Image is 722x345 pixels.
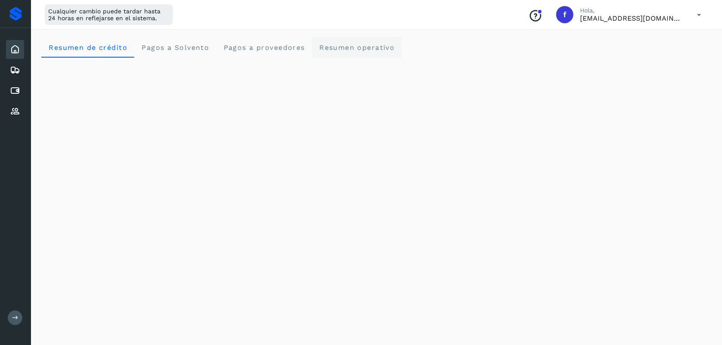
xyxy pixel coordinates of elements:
div: Proveedores [6,102,24,121]
div: Cuentas por pagar [6,81,24,100]
span: Pagos a proveedores [223,43,305,52]
span: Pagos a Solvento [141,43,209,52]
div: Embarques [6,61,24,80]
div: Inicio [6,40,24,59]
p: Hola, [580,7,684,14]
span: Resumen de crédito [48,43,127,52]
div: Cualquier cambio puede tardar hasta 24 horas en reflejarse en el sistema. [45,4,173,25]
p: fepadilla@niagarawater.com [580,14,684,22]
span: Resumen operativo [319,43,395,52]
